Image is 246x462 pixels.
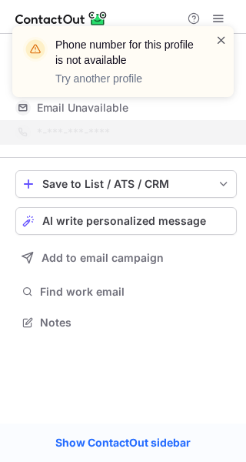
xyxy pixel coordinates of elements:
span: AI write personalized message [42,215,206,227]
button: AI write personalized message [15,207,237,235]
button: save-profile-one-click [15,170,237,198]
span: Add to email campaign [42,252,164,264]
button: Add to email campaign [15,244,237,272]
header: Phone number for this profile is not available [55,37,197,68]
a: Show ContactOut sidebar [40,431,206,454]
button: Notes [15,312,237,333]
span: Notes [40,316,231,330]
button: Find work email [15,281,237,303]
img: ContactOut v5.3.10 [15,9,108,28]
div: Save to List / ATS / CRM [42,178,210,190]
img: warning [23,37,48,62]
p: Try another profile [55,71,197,86]
span: Find work email [40,285,231,299]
